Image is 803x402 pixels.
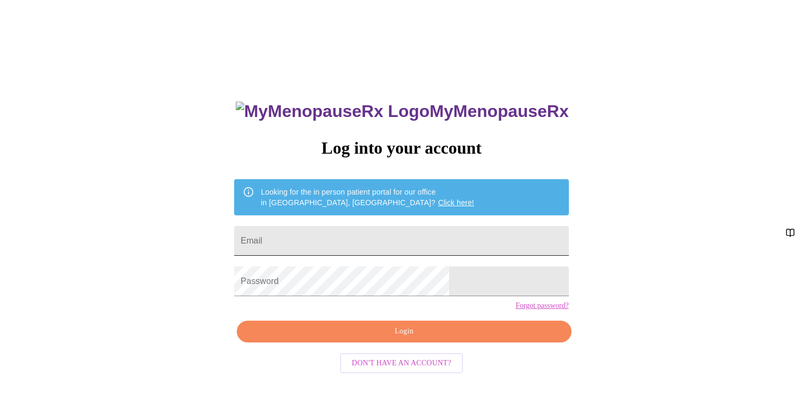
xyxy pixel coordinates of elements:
[352,357,451,370] span: Don't have an account?
[516,301,569,310] a: Forgot password?
[337,358,466,367] a: Don't have an account?
[261,182,474,212] div: Looking for the in person patient portal for our office in [GEOGRAPHIC_DATA], [GEOGRAPHIC_DATA]?
[236,102,569,121] h3: MyMenopauseRx
[438,198,474,207] a: Click here!
[340,353,463,374] button: Don't have an account?
[249,325,559,338] span: Login
[236,102,429,121] img: MyMenopauseRx Logo
[237,321,571,342] button: Login
[234,138,568,158] h3: Log into your account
